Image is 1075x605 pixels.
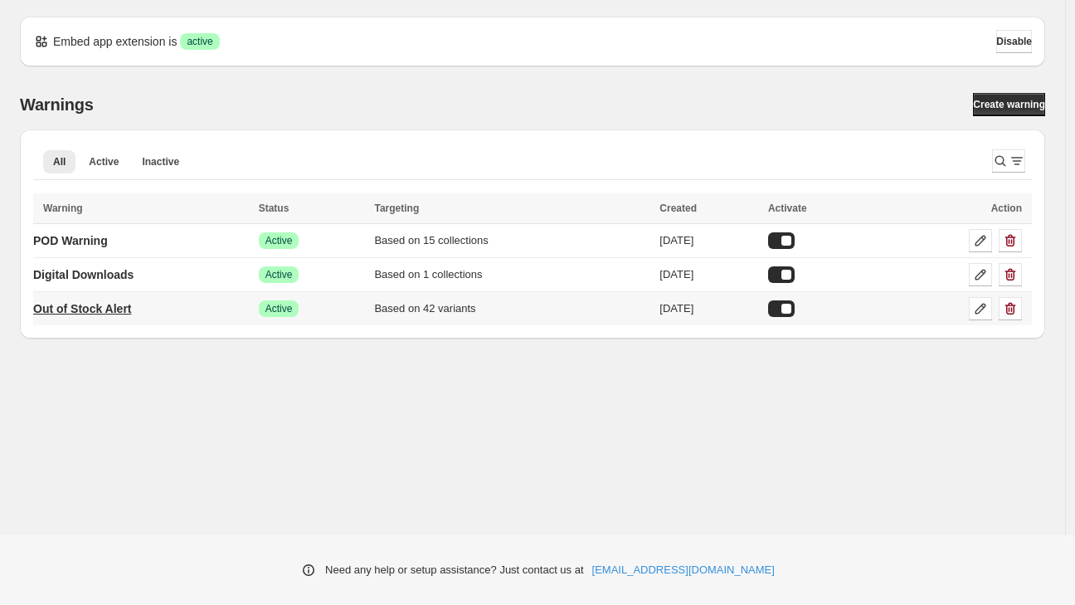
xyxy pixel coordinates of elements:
[53,155,66,168] span: All
[374,266,649,283] div: Based on 1 collections
[374,232,649,249] div: Based on 15 collections
[973,98,1045,111] span: Create warning
[53,33,177,50] p: Embed app extension is
[33,232,108,249] p: POD Warning
[996,30,1032,53] button: Disable
[33,261,134,288] a: Digital Downloads
[592,562,775,578] a: [EMAIL_ADDRESS][DOMAIN_NAME]
[187,35,212,48] span: active
[996,35,1032,48] span: Disable
[265,302,293,315] span: Active
[43,202,83,214] span: Warning
[33,300,132,317] p: Out of Stock Alert
[992,149,1025,173] button: Search and filter results
[265,268,293,281] span: Active
[259,202,289,214] span: Status
[973,93,1045,116] a: Create warning
[142,155,179,168] span: Inactive
[374,300,649,317] div: Based on 42 variants
[659,266,758,283] div: [DATE]
[265,234,293,247] span: Active
[89,155,119,168] span: Active
[20,95,94,115] h2: Warnings
[768,202,807,214] span: Activate
[659,300,758,317] div: [DATE]
[33,266,134,283] p: Digital Downloads
[374,202,419,214] span: Targeting
[659,202,697,214] span: Created
[659,232,758,249] div: [DATE]
[33,295,132,322] a: Out of Stock Alert
[991,202,1022,214] span: Action
[33,227,108,254] a: POD Warning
